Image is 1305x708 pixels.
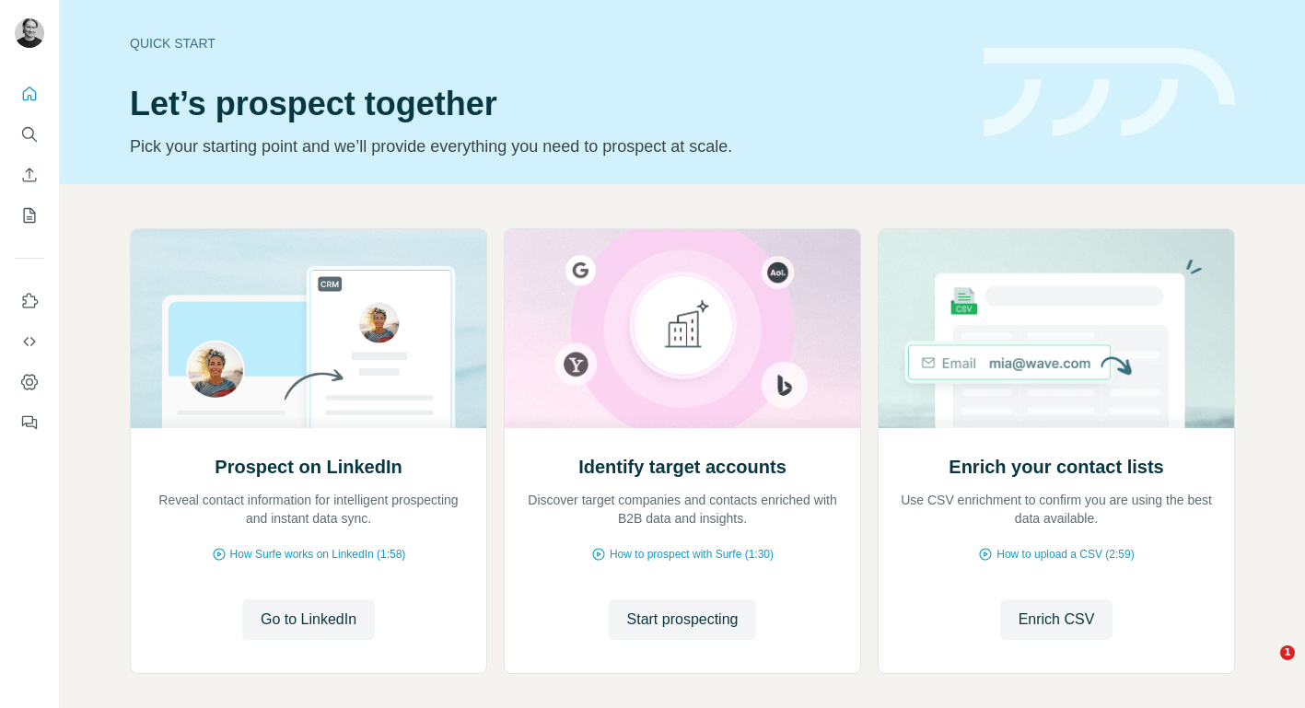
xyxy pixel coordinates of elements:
[15,77,44,110] button: Quick start
[130,34,961,52] div: Quick start
[15,18,44,48] img: Avatar
[1000,599,1113,640] button: Enrich CSV
[15,284,44,318] button: Use Surfe on LinkedIn
[230,546,406,563] span: How Surfe works on LinkedIn (1:58)
[897,491,1216,528] p: Use CSV enrichment to confirm you are using the best data available.
[610,546,774,563] span: How to prospect with Surfe (1:30)
[996,546,1134,563] span: How to upload a CSV (2:59)
[578,454,786,480] h2: Identify target accounts
[261,609,356,631] span: Go to LinkedIn
[130,229,487,428] img: Prospect on LinkedIn
[215,454,402,480] h2: Prospect on LinkedIn
[949,454,1163,480] h2: Enrich your contact lists
[15,199,44,232] button: My lists
[984,48,1235,137] img: banner
[130,86,961,122] h1: Let’s prospect together
[130,133,961,159] p: Pick your starting point and we’ll provide everything you need to prospect at scale.
[523,491,842,528] p: Discover target companies and contacts enriched with B2B data and insights.
[878,229,1235,428] img: Enrich your contact lists
[15,325,44,358] button: Use Surfe API
[1019,609,1095,631] span: Enrich CSV
[15,406,44,439] button: Feedback
[609,599,757,640] button: Start prospecting
[1280,645,1295,660] span: 1
[242,599,375,640] button: Go to LinkedIn
[504,229,861,428] img: Identify target accounts
[15,158,44,192] button: Enrich CSV
[627,609,739,631] span: Start prospecting
[15,118,44,151] button: Search
[149,491,468,528] p: Reveal contact information for intelligent prospecting and instant data sync.
[15,366,44,399] button: Dashboard
[1242,645,1287,690] iframe: Intercom live chat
